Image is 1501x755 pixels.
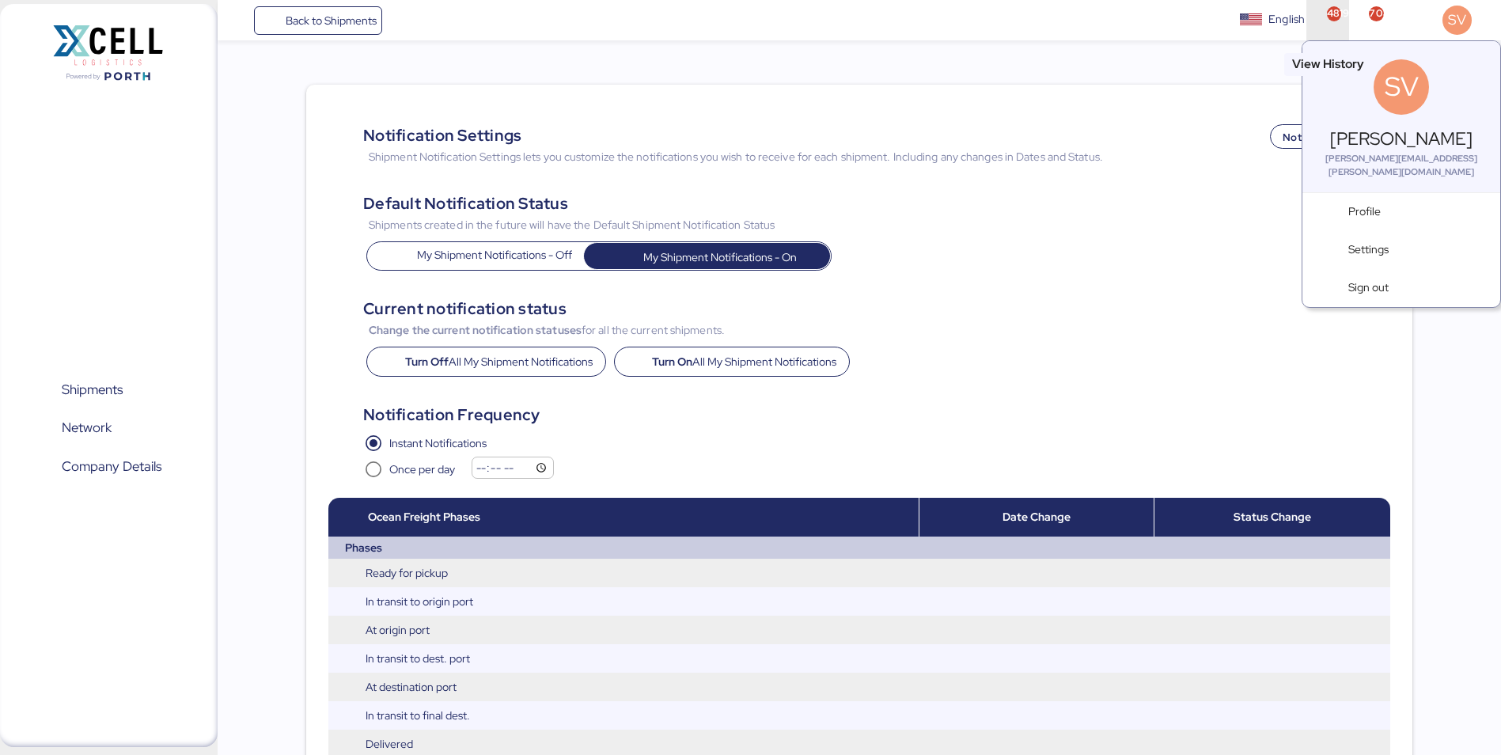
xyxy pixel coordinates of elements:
[254,6,383,35] a: Back to Shipments
[319,148,1400,165] div: Shipment Notification Settings lets you customize the notifications you wish to receive for each ...
[1348,203,1488,220] span: Profile
[1283,131,1365,144] span: Notifications On
[449,352,593,371] span: All My Shipment Notifications
[1154,498,1390,537] td: Status Change
[319,377,593,427] div: Notification Frequency
[358,453,455,485] div: Once per day
[62,416,112,439] span: Network
[369,323,582,337] span: Change the current notification statuses
[328,673,919,701] td: At destination port
[1348,279,1488,296] span: Sign out
[328,559,919,587] td: Ready for pickup
[1348,241,1488,258] span: Settings
[319,165,1400,216] div: Default Notification Status
[389,461,455,478] div: Once per day
[614,347,851,377] button: Turn OnAll My Shipment Notifications
[1307,126,1496,153] div: [PERSON_NAME]
[227,7,254,34] button: Menu
[286,11,377,30] span: Back to Shipments
[328,498,919,537] td: Ocean Freight Phases
[62,455,161,478] span: Company Details
[1268,11,1305,28] div: English
[10,371,194,408] a: Shipments
[328,587,919,616] td: In transit to origin port
[328,701,919,730] td: In transit to final dest.
[62,378,123,401] span: Shipments
[583,242,830,270] button: My Shipment Notifications - On
[1448,9,1466,30] span: SV
[366,347,606,377] button: Turn OffAll My Shipment Notifications
[643,248,797,267] span: My Shipment Notifications - On
[389,435,487,452] div: Instant Notifications
[582,323,725,337] span: for all the current shipments.
[1385,66,1419,106] span: SV
[366,241,832,271] button: My Shipment Notifications - OffMy Shipment Notifications - On
[417,245,572,264] span: My Shipment Notifications - Off
[328,537,1390,559] td: Phases
[358,427,487,459] div: Instant Notifications
[10,410,194,446] a: Network
[319,216,1400,233] div: Shipments created in the future will have the Default Shipment Notification Status
[692,352,836,371] span: All My Shipment Notifications
[652,352,692,371] span: Turn On
[328,644,919,673] td: In transit to dest. port
[319,271,1400,321] div: Current notification status
[328,616,919,644] td: At origin port
[1307,152,1496,179] div: [PERSON_NAME][EMAIL_ADDRESS][PERSON_NAME][DOMAIN_NAME]
[319,97,1400,148] div: Notification Settings
[10,448,194,484] a: Company Details
[405,352,449,371] span: Turn Off
[919,498,1154,537] td: Date Change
